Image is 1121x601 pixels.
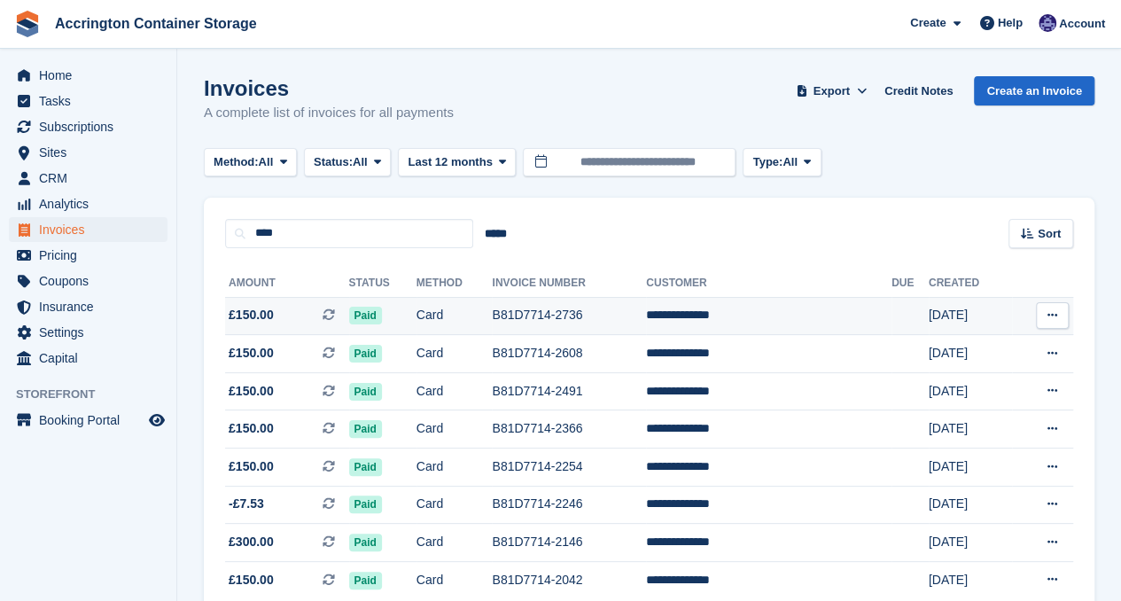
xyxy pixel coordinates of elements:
span: £150.00 [229,382,274,401]
a: menu [9,191,167,216]
span: Invoices [39,217,145,242]
span: All [782,153,798,171]
span: CRM [39,166,145,191]
a: Credit Notes [877,76,960,105]
td: Card [416,524,493,562]
span: £150.00 [229,344,274,363]
span: Paid [349,534,382,551]
td: Card [416,410,493,449]
span: Subscriptions [39,114,145,139]
span: Booking Portal [39,408,145,433]
h1: Invoices [204,76,454,100]
span: Coupons [39,269,145,293]
span: £150.00 [229,457,274,476]
td: Card [416,449,493,487]
a: Create an Invoice [974,76,1094,105]
td: [DATE] [929,486,1012,524]
span: Sort [1038,225,1061,243]
span: Account [1059,15,1105,33]
a: menu [9,140,167,165]
span: Insurance [39,294,145,319]
span: Paid [349,496,382,513]
a: menu [9,346,167,371]
span: Settings [39,320,145,345]
a: menu [9,269,167,293]
a: menu [9,114,167,139]
th: Due [891,269,929,298]
td: B81D7714-2146 [492,524,646,562]
td: Card [416,372,493,410]
td: Card [416,335,493,373]
th: Created [929,269,1012,298]
a: menu [9,243,167,268]
span: Sites [39,140,145,165]
span: Capital [39,346,145,371]
th: Status [349,269,416,298]
span: Create [910,14,946,32]
td: Card [416,561,493,598]
span: £150.00 [229,571,274,589]
span: Last 12 months [408,153,492,171]
span: Paid [349,383,382,401]
a: menu [9,217,167,242]
a: menu [9,89,167,113]
th: Customer [646,269,891,298]
td: Card [416,486,493,524]
td: Card [416,297,493,335]
span: Status: [314,153,353,171]
td: [DATE] [929,335,1012,373]
span: -£7.53 [229,495,264,513]
td: B81D7714-2042 [492,561,646,598]
span: Home [39,63,145,88]
td: [DATE] [929,449,1012,487]
p: A complete list of invoices for all payments [204,103,454,123]
a: Preview store [146,410,167,431]
td: B81D7714-2491 [492,372,646,410]
a: Accrington Container Storage [48,9,264,38]
th: Invoice Number [492,269,646,298]
span: Paid [349,420,382,438]
img: Jacob Connolly [1039,14,1056,32]
td: B81D7714-2736 [492,297,646,335]
span: Type: [752,153,782,171]
span: Export [814,82,850,100]
button: Export [792,76,870,105]
button: Method: All [204,148,297,177]
td: B81D7714-2246 [492,486,646,524]
a: menu [9,294,167,319]
td: [DATE] [929,410,1012,449]
td: [DATE] [929,524,1012,562]
th: Amount [225,269,349,298]
a: menu [9,63,167,88]
span: Help [998,14,1023,32]
span: Method: [214,153,259,171]
a: menu [9,320,167,345]
img: stora-icon-8386f47178a22dfd0bd8f6a31ec36ba5ce8667c1dd55bd0f319d3a0aa187defe.svg [14,11,41,37]
td: B81D7714-2608 [492,335,646,373]
a: menu [9,166,167,191]
span: Storefront [16,386,176,403]
td: B81D7714-2366 [492,410,646,449]
a: menu [9,408,167,433]
td: [DATE] [929,297,1012,335]
span: Paid [349,345,382,363]
th: Method [416,269,493,298]
span: £150.00 [229,306,274,324]
td: B81D7714-2254 [492,449,646,487]
button: Last 12 months [398,148,516,177]
span: £300.00 [229,533,274,551]
span: Paid [349,572,382,589]
span: Tasks [39,89,145,113]
span: Paid [349,307,382,324]
span: All [259,153,274,171]
button: Type: All [743,148,821,177]
td: [DATE] [929,372,1012,410]
td: [DATE] [929,561,1012,598]
button: Status: All [304,148,391,177]
span: All [353,153,368,171]
span: Analytics [39,191,145,216]
span: £150.00 [229,419,274,438]
span: Pricing [39,243,145,268]
span: Paid [349,458,382,476]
